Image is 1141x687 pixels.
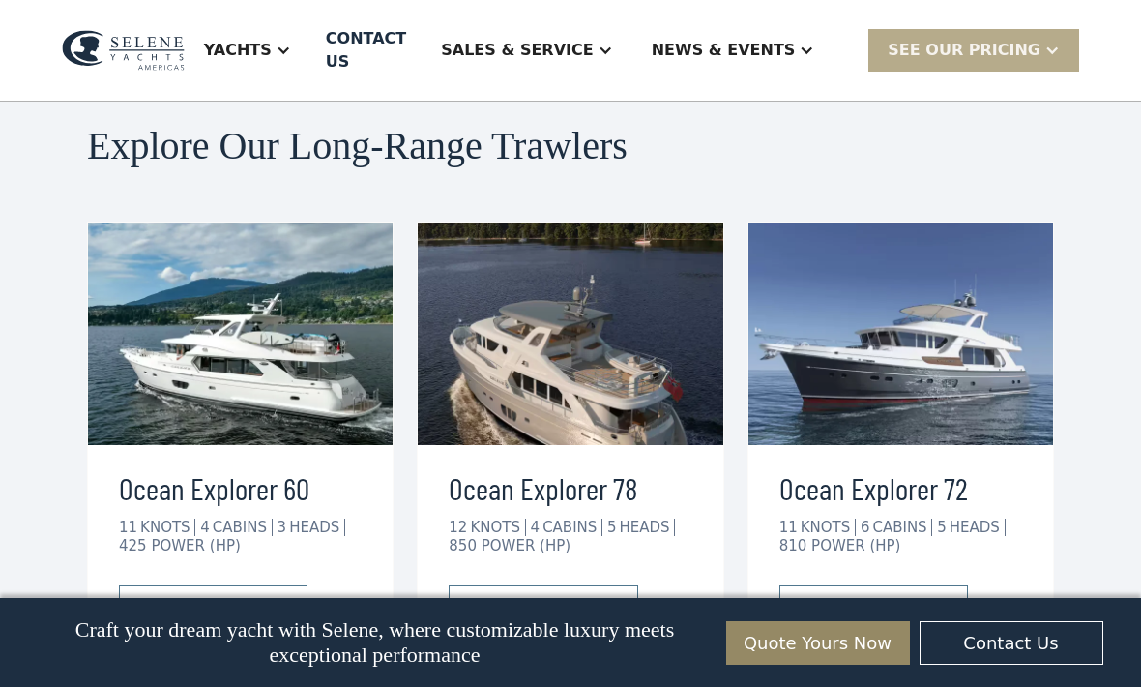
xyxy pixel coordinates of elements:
[779,585,968,626] a: view details
[920,621,1103,665] a: Contact Us
[185,12,310,89] div: Yachts
[441,39,593,62] div: Sales & Service
[652,39,796,62] div: News & EVENTS
[531,519,541,536] div: 4
[542,519,602,536] div: CABINS
[143,594,251,617] div: view details
[482,537,570,554] div: POWER (HP)
[937,519,947,536] div: 5
[811,537,900,554] div: POWER (HP)
[804,594,912,617] div: view details
[213,519,273,536] div: CABINS
[119,464,362,511] h3: Ocean Explorer 60
[779,537,807,554] div: 810
[119,585,307,626] a: view details
[326,27,406,74] div: Contact US
[801,519,856,536] div: KNOTS
[449,519,467,536] div: 12
[204,39,272,62] div: Yachts
[62,30,185,70] img: logo
[861,519,870,536] div: 6
[119,519,137,536] div: 11
[87,125,1054,167] h2: Explore Our Long-Range Trawlers
[726,621,910,665] a: Quote Yours Now
[470,519,525,536] div: KNOTS
[607,519,617,536] div: 5
[278,519,287,536] div: 3
[449,537,477,554] div: 850
[473,594,581,617] div: view details
[119,537,147,554] div: 425
[779,519,798,536] div: 11
[779,464,1022,511] h3: Ocean Explorer 72
[872,519,932,536] div: CABINS
[151,537,240,554] div: POWER (HP)
[632,12,834,89] div: News & EVENTS
[289,519,345,536] div: HEADS
[422,12,631,89] div: Sales & Service
[888,39,1040,62] div: SEE Our Pricing
[39,617,712,668] p: Craft your dream yacht with Selene, where customizable luxury meets exceptional performance
[449,585,637,626] a: view details
[868,29,1079,71] div: SEE Our Pricing
[449,464,691,511] h3: Ocean Explorer 78
[140,519,195,536] div: KNOTS
[950,519,1006,536] div: HEADS
[619,519,675,536] div: HEADS
[200,519,210,536] div: 4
